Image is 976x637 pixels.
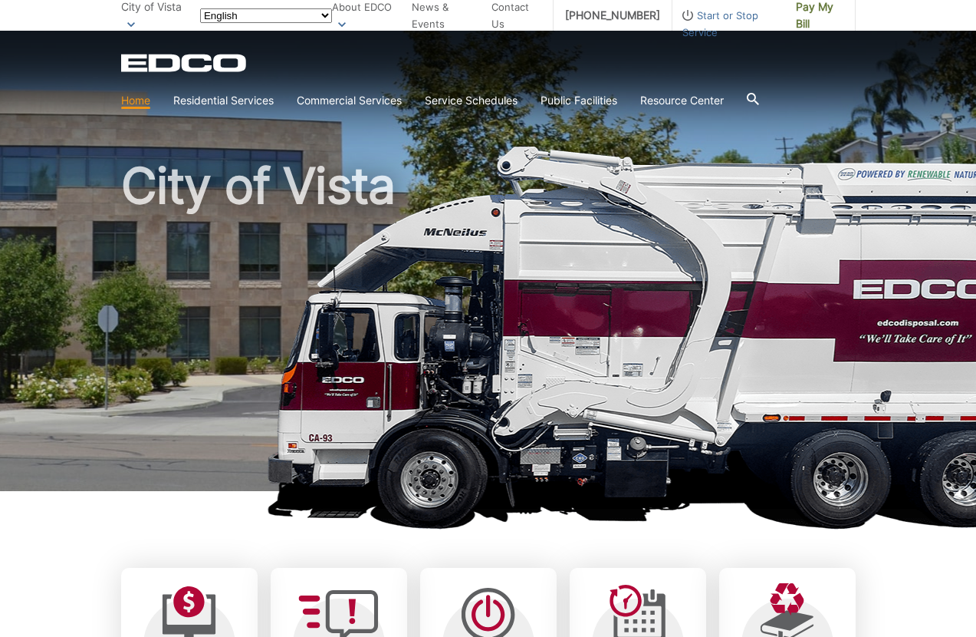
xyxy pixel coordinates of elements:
[121,92,150,109] a: Home
[121,54,248,72] a: EDCD logo. Return to the homepage.
[640,92,724,109] a: Resource Center
[425,92,518,109] a: Service Schedules
[541,92,617,109] a: Public Facilities
[173,92,274,109] a: Residential Services
[297,92,402,109] a: Commercial Services
[121,161,856,498] h1: City of Vista
[200,8,332,23] select: Select a language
